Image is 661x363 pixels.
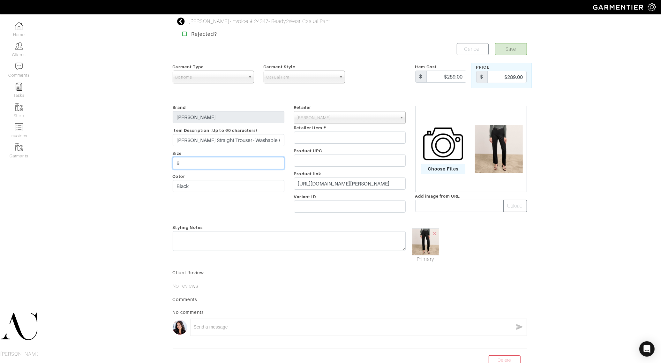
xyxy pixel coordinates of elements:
[173,269,527,276] div: Client Review
[15,22,23,30] img: dashboard-icon-dbcd8f5a0b271acd01030246c82b418ddd0df26cd7fceb0bd07c9910d44c42f6.png
[15,42,23,50] img: clients-icon-6bae9207a08558b7cb47a8932f037763ab4055f8c8b6bfacd5dc20c3e0201464.png
[495,43,527,55] button: Save
[173,105,186,110] span: Brand
[173,223,203,232] span: Styling Notes
[457,43,489,55] a: Cancel
[173,174,185,179] span: Color
[15,123,23,131] img: orders-icon-0abe47150d42831381b5fb84f609e132dff9fe21cb692f30cb5eec754e2cba89.png
[15,83,23,91] img: reminder-icon-8004d30b9f0a5d33ae49ab947aed9ed385cf756f9e5892f1edd6e32f2345188e.png
[503,200,527,212] button: Upload
[412,255,439,263] a: Mark As Primary
[231,19,268,24] a: Invoice # 24347
[173,282,527,290] p: No reviews
[267,71,336,84] span: Casual Pant
[412,228,439,255] img: MLF12594_Axam_Top_Organic_Ribbed_Pima_Cotton_Charcoal_OUTFIT_28_OF_Front_2_15eb442d-86b6-441f-8ca...
[264,64,296,69] span: Garment Style
[189,18,330,25] div: - - Ready2Wear Casual Pant
[415,194,460,199] span: Add image from URL
[191,31,217,37] strong: Rejected?
[15,143,23,151] img: garments-icon-b7da505a4dc4fd61783c78ac3ca0ef83fa9d6f193b1c9dc38574b1d14d53ca28.png
[421,164,465,174] span: Choose Files
[639,341,655,357] div: Open Intercom Messenger
[472,125,526,173] img: MLF12594_Axam_Top_Organic_Ribbed_Pima_Cotton_Charcoal_OUTFIT_28_OF_Front_2_15eb442d-86b6-441f-8ca...
[173,64,204,69] span: Garment Type
[476,65,490,70] span: Price
[648,3,656,11] img: gear-icon-white-bd11855cb880d31180b6d7d6211b90ccbf57a29d726f0c71d8c61bd08dd39cc2.png
[294,148,322,153] span: Product UPC
[415,64,437,69] span: Item Cost
[432,229,437,238] span: ×
[476,71,488,83] div: $
[173,296,527,303] div: Comments
[294,194,316,199] span: Variant ID
[173,128,258,133] span: Item Description (Up to 60 characters)
[297,111,397,124] span: [PERSON_NAME]
[294,125,327,130] span: Retailer Item #
[423,124,463,164] img: camera-icon-fc4d3dba96d4bd47ec8a31cd2c90eca330c9151d3c012df1ec2579f4b5ff7bac.png
[189,19,230,24] a: [PERSON_NAME]
[173,320,187,335] img: avatar
[176,71,245,84] span: Bottoms
[590,2,648,13] img: garmentier-logo-header-white-b43fb05a5012e4ada735d5af1a66efaba907eab6374d6393d1fbf88cb4ef424d.png
[173,309,527,315] div: No comments
[15,103,23,111] img: garments-icon-b7da505a4dc4fd61783c78ac3ca0ef83fa9d6f193b1c9dc38574b1d14d53ca28.png
[15,63,23,71] img: comment-icon-a0a6a9ef722e966f86d9cbdc48e553b5cf19dbc54f86b18d962a5391bc8f6eb6.png
[173,151,182,156] span: Size
[415,71,427,83] div: $
[294,105,311,110] span: Retailer
[294,171,321,176] span: Product link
